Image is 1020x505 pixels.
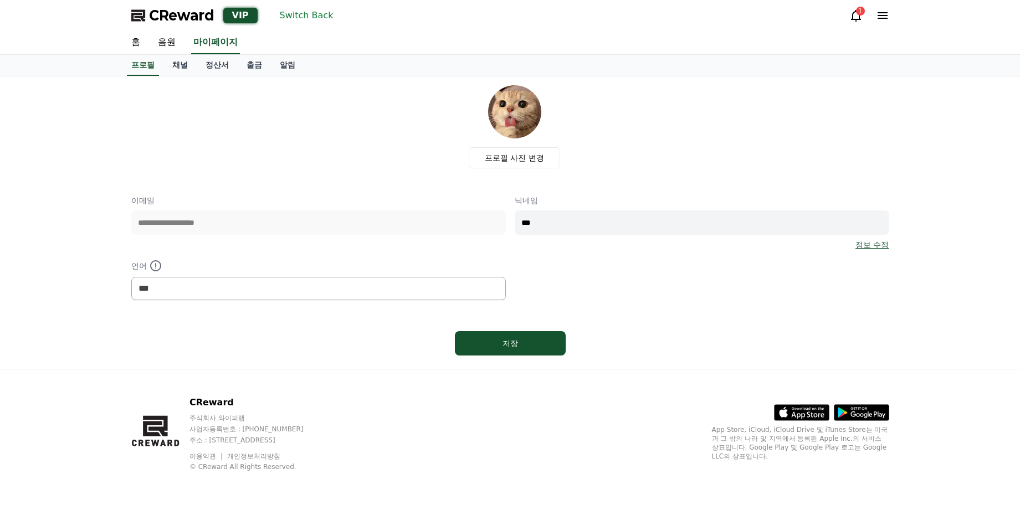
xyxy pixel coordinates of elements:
p: App Store, iCloud, iCloud Drive 및 iTunes Store는 미국과 그 밖의 나라 및 지역에서 등록된 Apple Inc.의 서비스 상표입니다. Goo... [712,425,889,461]
div: VIP [223,8,258,23]
a: 음원 [149,31,184,54]
p: 이메일 [131,195,506,206]
p: 주소 : [STREET_ADDRESS] [189,436,325,445]
img: profile_image [488,85,541,138]
label: 프로필 사진 변경 [469,147,560,168]
p: 사업자등록번호 : [PHONE_NUMBER] [189,425,325,434]
span: CReward [149,7,214,24]
a: 마이페이지 [191,31,240,54]
a: 홈 [122,31,149,54]
a: 채널 [163,55,197,76]
button: Switch Back [275,7,338,24]
div: 1 [856,7,865,16]
div: 저장 [477,338,544,349]
p: 언어 [131,259,506,272]
a: 알림 [271,55,304,76]
a: 개인정보처리방침 [227,452,280,460]
p: © CReward All Rights Reserved. [189,462,325,471]
p: CReward [189,396,325,409]
button: 저장 [455,331,566,355]
a: 1 [849,9,863,22]
a: 프로필 [127,55,159,76]
p: 닉네임 [515,195,889,206]
a: 출금 [238,55,271,76]
a: 정산서 [197,55,238,76]
a: CReward [131,7,214,24]
p: 주식회사 와이피랩 [189,414,325,422]
a: 정보 수정 [855,239,889,250]
a: 이용약관 [189,452,224,460]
